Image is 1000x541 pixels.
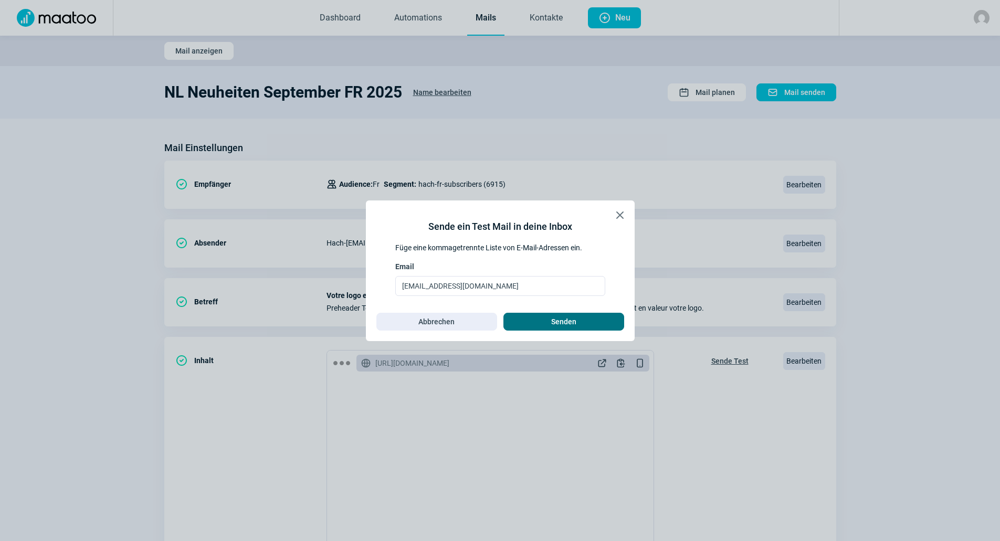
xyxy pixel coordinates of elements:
button: Senden [503,313,624,331]
input: Email [395,276,605,296]
span: Abbrechen [418,313,455,330]
div: Füge eine kommagetrennte Liste von E-Mail-Adressen ein. [395,242,605,253]
button: Abbrechen [376,313,497,331]
span: Email [395,261,414,272]
span: Senden [551,313,576,330]
div: Sende ein Test Mail in deine Inbox [428,219,572,234]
